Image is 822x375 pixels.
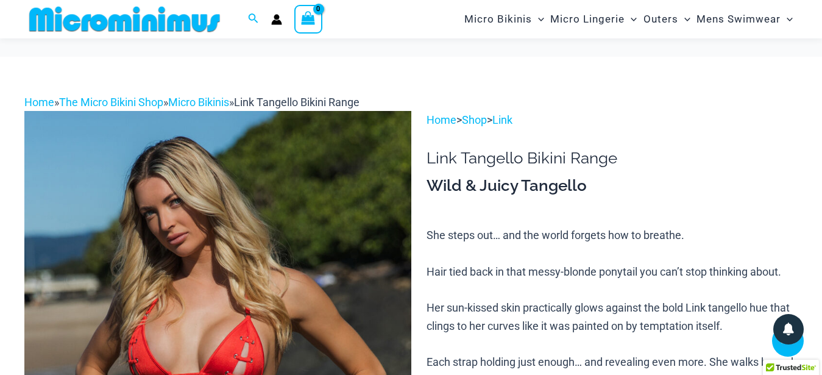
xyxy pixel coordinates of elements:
span: Mens Swimwear [696,4,781,35]
span: Micro Bikinis [464,4,532,35]
h3: Wild & Juicy Tangello [427,176,798,196]
h1: Link Tangello Bikini Range [427,149,798,168]
a: Home [24,96,54,109]
a: Micro Bikinis [168,96,229,109]
span: Menu Toggle [678,4,690,35]
span: Link Tangello Bikini Range [234,96,360,109]
a: Search icon link [248,12,259,27]
a: The Micro Bikini Shop [59,96,163,109]
a: Account icon link [271,14,282,25]
a: Home [427,113,456,126]
p: > > [427,111,798,129]
span: » » » [24,96,360,109]
span: Menu Toggle [625,4,637,35]
a: View Shopping Cart, empty [294,5,322,33]
a: Mens SwimwearMenu ToggleMenu Toggle [693,4,796,35]
a: Micro LingerieMenu ToggleMenu Toggle [547,4,640,35]
span: Menu Toggle [532,4,544,35]
a: OutersMenu ToggleMenu Toggle [640,4,693,35]
span: Menu Toggle [781,4,793,35]
nav: Site Navigation [459,2,798,37]
a: Link [492,113,512,126]
span: Micro Lingerie [550,4,625,35]
span: Outers [643,4,678,35]
a: Micro BikinisMenu ToggleMenu Toggle [461,4,547,35]
a: Shop [462,113,487,126]
img: MM SHOP LOGO FLAT [24,5,225,33]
